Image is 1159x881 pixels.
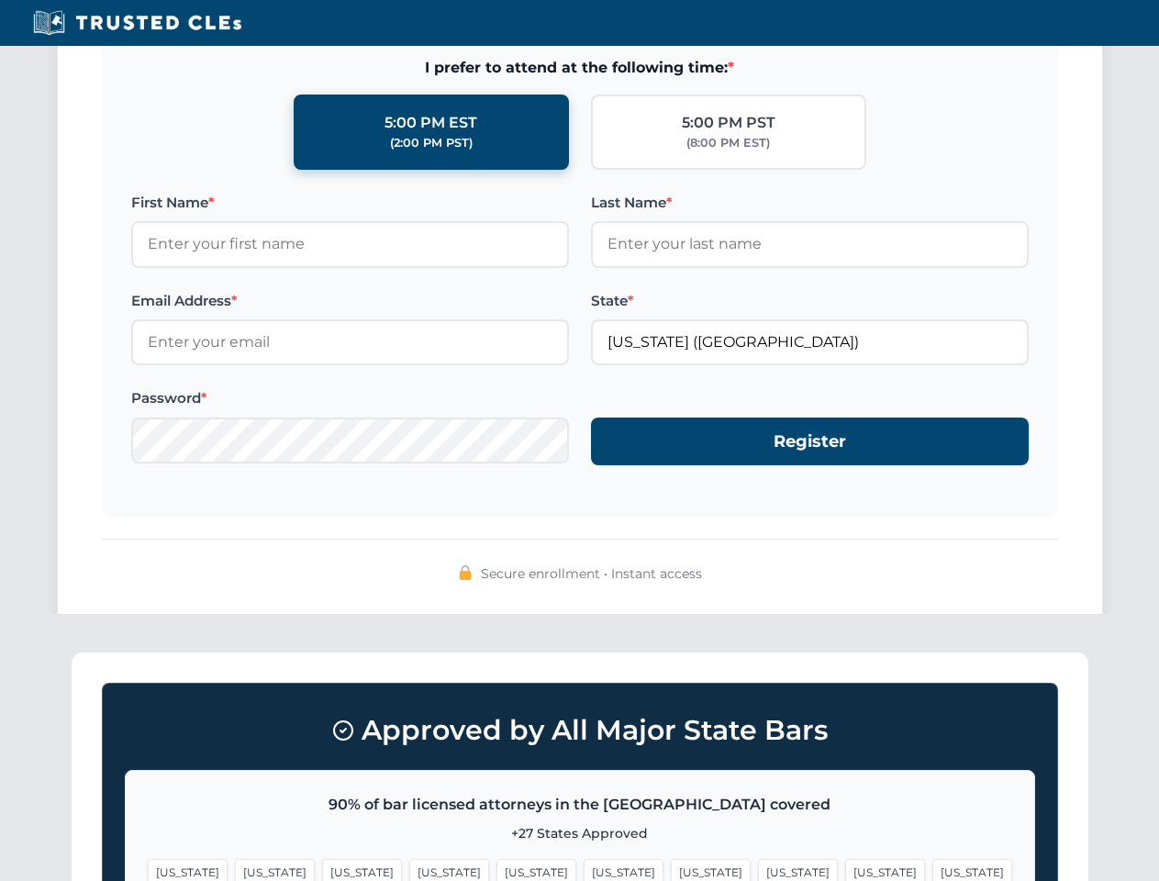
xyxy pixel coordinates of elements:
[591,290,1029,312] label: State
[28,9,247,37] img: Trusted CLEs
[148,793,1012,817] p: 90% of bar licensed attorneys in the [GEOGRAPHIC_DATA] covered
[131,221,569,267] input: Enter your first name
[591,319,1029,365] input: Ohio (OH)
[125,706,1035,755] h3: Approved by All Major State Bars
[591,221,1029,267] input: Enter your last name
[131,319,569,365] input: Enter your email
[591,192,1029,214] label: Last Name
[458,565,473,580] img: 🔒
[384,111,477,135] div: 5:00 PM EST
[131,192,569,214] label: First Name
[591,418,1029,466] button: Register
[686,134,770,152] div: (8:00 PM EST)
[131,387,569,409] label: Password
[390,134,473,152] div: (2:00 PM PST)
[131,290,569,312] label: Email Address
[131,56,1029,80] span: I prefer to attend at the following time:
[148,823,1012,843] p: +27 States Approved
[682,111,775,135] div: 5:00 PM PST
[481,563,702,584] span: Secure enrollment • Instant access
